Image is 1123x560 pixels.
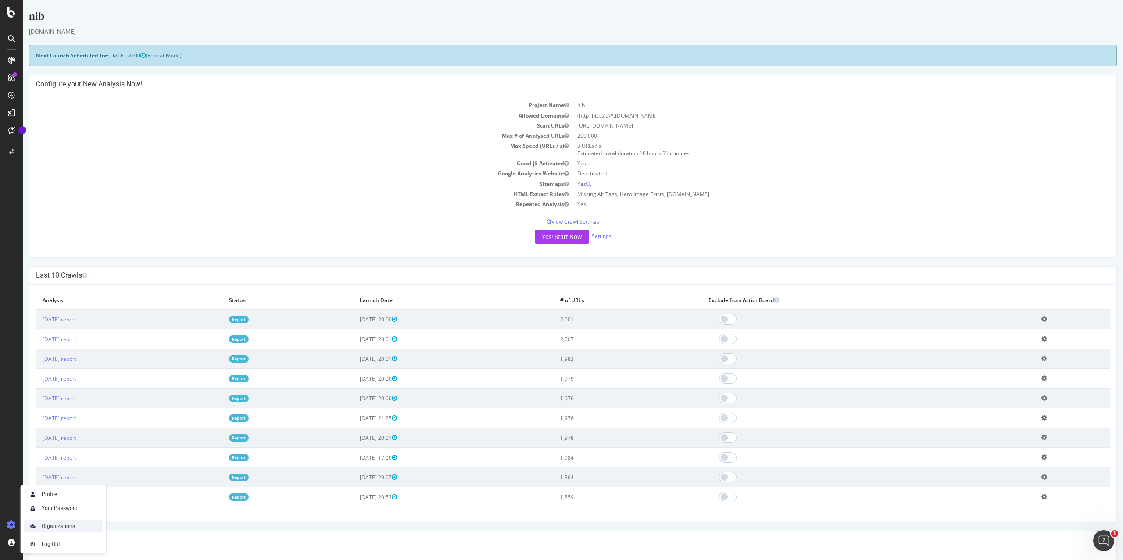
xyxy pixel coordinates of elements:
[531,487,679,507] td: 1,859
[330,291,531,309] th: Launch Date
[1093,530,1114,551] iframe: Intercom live chat
[531,369,679,389] td: 1,979
[24,538,103,550] a: Log Out
[20,454,54,461] a: [DATE] report
[531,309,679,329] td: 2,001
[617,150,667,157] span: 18 hours 31 minutes
[531,291,679,309] th: # of URLs
[13,100,550,110] td: Project Name
[13,111,550,121] td: Allowed Domains
[13,131,550,141] td: Max # of Analysed URLs
[337,414,374,422] span: [DATE] 21:25
[28,489,38,499] img: Xx2yTbCeVcdxHMdxHOc+8gctb42vCocUYgAAAABJRU5ErkJggg==
[531,389,679,408] td: 1,976
[20,335,54,343] a: [DATE] report
[550,141,1087,158] td: 3 URLs / s Estimated crawl duration:
[337,375,374,382] span: [DATE] 20:00
[206,395,226,402] a: Report
[531,349,679,369] td: 1,983
[337,395,374,402] span: [DATE] 20:00
[206,316,226,323] a: Report
[20,434,54,442] a: [DATE] report
[20,316,54,323] a: [DATE] report
[13,80,1087,89] h4: Configure your New Analysis Now!
[550,158,1087,168] td: Yes
[13,121,550,131] td: Start URLs
[24,488,103,500] a: Profile
[1111,530,1118,537] span: 1
[42,523,75,530] div: Organizations
[550,189,1087,199] td: Missing Alt Tags, Hero Image Exists, [DOMAIN_NAME]
[200,291,330,309] th: Status
[531,408,679,428] td: 1,976
[42,491,57,498] div: Profile
[13,271,1087,280] h4: Last 10 Crawls
[550,111,1087,121] td: (http|https)://*.[DOMAIN_NAME]
[337,454,374,461] span: [DATE] 17:00
[13,168,550,178] td: Google Analytics Website
[206,454,226,461] a: Report
[42,505,78,512] div: Your Password
[206,434,226,442] a: Report
[206,474,226,481] a: Report
[13,291,200,309] th: Analysis
[20,355,54,363] a: [DATE] report
[13,158,550,168] td: Crawl JS Activated
[550,199,1087,209] td: Yes
[337,493,374,501] span: [DATE] 20:53
[550,179,1087,189] td: Yes
[6,9,1094,27] div: nib
[20,395,54,402] a: [DATE] report
[337,355,374,363] span: [DATE] 20:01
[42,541,60,548] div: Log Out
[20,493,54,501] a: [DATE] report
[13,141,550,158] td: Max Speed (URLs / s)
[6,27,1094,36] div: [DOMAIN_NAME]
[531,329,679,349] td: 2,007
[13,218,1087,225] p: View Crawl Settings
[206,414,226,422] a: Report
[18,126,26,134] div: Tooltip anchor
[337,434,374,442] span: [DATE] 20:01
[20,474,54,481] a: [DATE] report
[6,45,1094,66] div: (Repeat Mode)
[569,232,589,240] a: Settings
[337,316,374,323] span: [DATE] 20:00
[531,448,679,467] td: 1,984
[24,520,103,532] a: Organizations
[206,355,226,363] a: Report
[28,539,38,549] img: prfnF3csMXgAAAABJRU5ErkJggg==
[531,428,679,448] td: 1,978
[206,335,226,343] a: Report
[13,179,550,189] td: Sitemaps
[550,100,1087,110] td: nib
[24,502,103,514] a: Your Password
[13,189,550,199] td: HTML Extract Rules
[337,474,374,481] span: [DATE] 20:07
[13,52,86,59] strong: Next Launch Scheduled for:
[13,199,550,209] td: Repeated Analysis
[28,503,38,514] img: tUVSALn78D46LlpAY8klYZqgKwTuBm2K29c6p1XQNDCsM0DgKSSoAXXevcAwljcHBINEg0LrUEktgcYYD5sVUphq1JigPmkfB...
[86,52,123,59] span: [DATE] 20:00
[20,414,54,422] a: [DATE] report
[206,375,226,382] a: Report
[550,168,1087,178] td: Deactivated
[20,375,54,382] a: [DATE] report
[13,536,1087,545] h4: Crawl History
[28,521,38,531] img: AtrBVVRoAgWaAAAAAElFTkSuQmCC
[512,230,566,244] button: Yes! Start Now
[679,291,1012,309] th: Exclude from ActionBoard
[550,131,1087,141] td: 200,000
[206,493,226,501] a: Report
[531,467,679,487] td: 1,864
[337,335,374,343] span: [DATE] 20:01
[550,121,1087,131] td: [URL][DOMAIN_NAME]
